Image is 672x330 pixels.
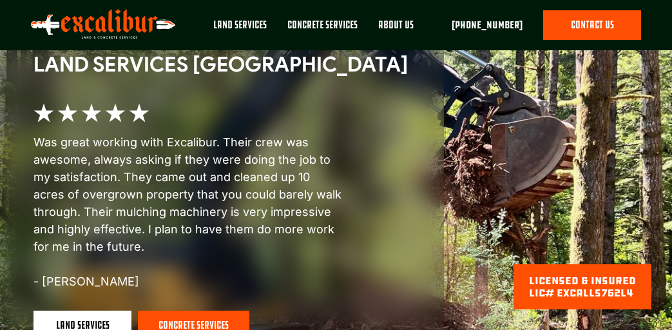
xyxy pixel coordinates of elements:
a: About Us [368,10,424,50]
div: Land Services [GEOGRAPHIC_DATA] [34,52,408,77]
p: Was great working with Excalibur. Their crew was awesome, always asking if they were doing the jo... [34,133,343,290]
a: [PHONE_NUMBER] [452,17,523,33]
div: About Us [378,18,414,32]
div: licensed & Insured lic# EXCALLS762L4 [529,275,636,299]
a: contact us [543,10,641,40]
